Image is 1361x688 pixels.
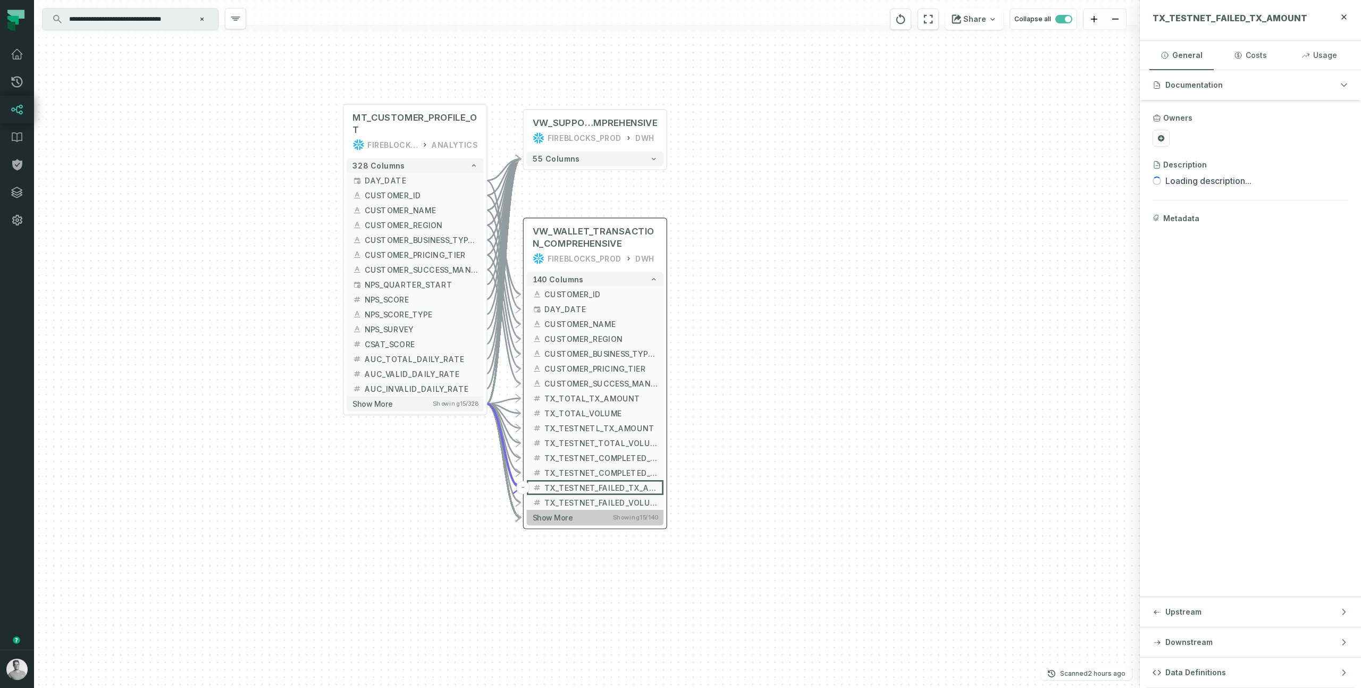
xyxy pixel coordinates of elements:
div: FIREBLOCKS_PROD [548,253,622,264]
span: CUSTOMER_BUSINESS_TYPE_1 [544,348,658,359]
button: TX_TESTNET_FAILED_VOLUME [527,495,663,510]
span: decimal [533,409,542,418]
span: Documentation [1165,80,1223,90]
button: CUSTOMER_NAME [347,203,483,217]
g: Edge from 9afe17c529b023fe6905d34ea33b039e to 24d76647317fc77fe8b89bf41e2816c0 [486,404,520,473]
g: Edge from 9afe17c529b023fe6905d34ea33b039e to 24d76647317fc77fe8b89bf41e2816c0 [486,240,520,354]
g: Edge from 9afe17c529b023fe6905d34ea33b039e to 24d76647317fc77fe8b89bf41e2816c0 [486,398,520,404]
button: CUSTOMER_ID [527,287,663,301]
span: string [352,265,362,274]
button: DAY_DATE [347,173,483,188]
span: CUSTOMER_PRICING_TIER [544,363,658,374]
g: Edge from 9afe17c529b023fe6905d34ea33b039e to 24d76647317fc77fe8b89bf41e2816c0 [486,404,520,428]
button: General [1149,41,1214,70]
span: TX_TESTNET_FAILED_TX_AMOUNT [1153,13,1307,23]
span: CUSTOMER_NAME [365,205,478,216]
span: TX_TESTNET_COMPLETED_VOLUME [544,467,658,479]
span: string [533,320,542,329]
span: string [533,334,542,343]
button: NPS_SCORE_TYPE [347,307,483,322]
span: Show more [352,399,393,408]
button: TX_TOTAL_TX_AMOUNT [527,391,663,406]
img: avatar of Roy Tzuberi [6,659,28,680]
span: string [352,325,362,334]
span: date [352,176,362,185]
button: zoom in [1083,9,1105,30]
button: Collapse all [1010,9,1077,30]
span: VW_SUPPORT_ENGAGEMENT_CO [533,117,594,129]
g: Edge from 9afe17c529b023fe6905d34ea33b039e to 5eeeccd3c6d7d860e10cb5070019527a [486,159,520,196]
button: NPS_QUARTER_START [347,277,483,292]
span: Data Definitions [1165,667,1226,678]
span: CUSTOMER_SUCCESS_MANAGER_NAME [544,378,658,389]
span: CUSTOMER_ID [365,190,478,201]
button: Share [945,9,1003,30]
span: string [533,290,542,299]
span: decimal [533,439,542,448]
button: AUC_INVALID_DAILY_RATE [347,381,483,396]
button: NPS_SURVEY [347,322,483,337]
span: NPS_QUARTER_START [365,279,478,290]
span: TX_TESTNETL_TX_AMOUNT [544,423,658,434]
span: float [352,384,362,393]
button: Clear search query [197,14,207,24]
span: TX_TESTNET_TOTAL_VOLUME [544,438,658,449]
button: TX_TESTNET_FAILED_TX_AMOUNT [527,480,663,495]
span: string [352,221,362,230]
button: CUSTOMER_SUCCESS_MANAGER_NAME [527,376,663,391]
span: Loading description... [1165,174,1251,187]
p: Scanned [1060,668,1125,679]
span: string [352,250,362,259]
span: MT_CUSTOMER_PROFILE_OT [352,112,477,136]
button: CUSTOMER_BUSINESS_TYPE_1 [347,232,483,247]
div: FIREBLOCKS_PROD [367,139,418,150]
button: Documentation [1140,70,1361,100]
g: Edge from 9afe17c529b023fe6905d34ea33b039e to 24d76647317fc77fe8b89bf41e2816c0 [486,404,520,458]
button: Upstream [1140,597,1361,627]
span: date [533,305,542,314]
g: Edge from 9afe17c529b023fe6905d34ea33b039e to 24d76647317fc77fe8b89bf41e2816c0 [486,225,520,339]
span: float [352,370,362,379]
button: TX_TESTNET_TOTAL_VOLUME [527,435,663,450]
g: Edge from 9afe17c529b023fe6905d34ea33b039e to 24d76647317fc77fe8b89bf41e2816c0 [486,195,520,294]
div: FIREBLOCKS_PROD [548,132,622,144]
span: DAY_DATE [544,304,658,315]
span: AUC_TOTAL_DAILY_RATE [365,354,478,365]
span: VW_WALLET_TRANSACTION_COMPREHENSIVE [533,226,658,250]
button: CUSTOMER_BUSINESS_TYPE_1 [527,346,663,361]
span: decimal [533,424,542,433]
div: ANALYTICS [432,139,478,150]
span: 140 columns [533,275,583,284]
g: Edge from 9afe17c529b023fe6905d34ea33b039e to 24d76647317fc77fe8b89bf41e2816c0 [486,404,520,502]
g: Edge from 9afe17c529b023fe6905d34ea33b039e to 24d76647317fc77fe8b89bf41e2816c0 [486,255,520,368]
g: Edge from 9afe17c529b023fe6905d34ea33b039e to 5eeeccd3c6d7d860e10cb5070019527a [486,159,520,404]
button: CSAT_SCORE [347,337,483,351]
span: MPREHENSIVE [593,117,657,129]
div: Tooltip anchor [12,635,21,645]
span: date [352,280,362,289]
g: Edge from 9afe17c529b023fe6905d34ea33b039e to 5eeeccd3c6d7d860e10cb5070019527a [486,159,520,181]
span: 55 columns [533,154,579,163]
span: decimal [533,394,542,403]
span: CSAT_SCORE [365,339,478,350]
button: TX_TESTNET_COMPLETED_VOLUME [527,465,663,480]
span: CUSTOMER_BUSINESS_TYPE_1 [365,234,478,246]
span: Upstream [1165,607,1202,617]
span: string [352,236,362,245]
span: TX_TESTNET_COMPLETED_TX_AMOUNT [544,452,658,464]
span: TX_TESTNET_FAILED_TX_AMOUNT [544,482,658,493]
span: decimal [533,454,542,463]
button: CUSTOMER_PRICING_TIER [347,247,483,262]
h3: Owners [1163,113,1192,123]
button: Show moreShowing15/328 [347,396,483,412]
span: TX_TESTNET_FAILED_VOLUME [544,497,658,508]
div: VW_SUPPORT_ENGAGEMENT_COMPREHENSIVE [533,117,658,129]
button: NPS_SCORE [347,292,483,307]
span: NPS_SCORE_TYPE [365,309,478,320]
button: CUSTOMER_NAME [527,316,663,331]
div: DWH [635,253,654,264]
button: AUC_VALID_DAILY_RATE [347,366,483,381]
button: CUSTOMER_ID [347,188,483,203]
span: DAY_DATE [365,175,478,186]
span: 328 columns [352,161,405,170]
